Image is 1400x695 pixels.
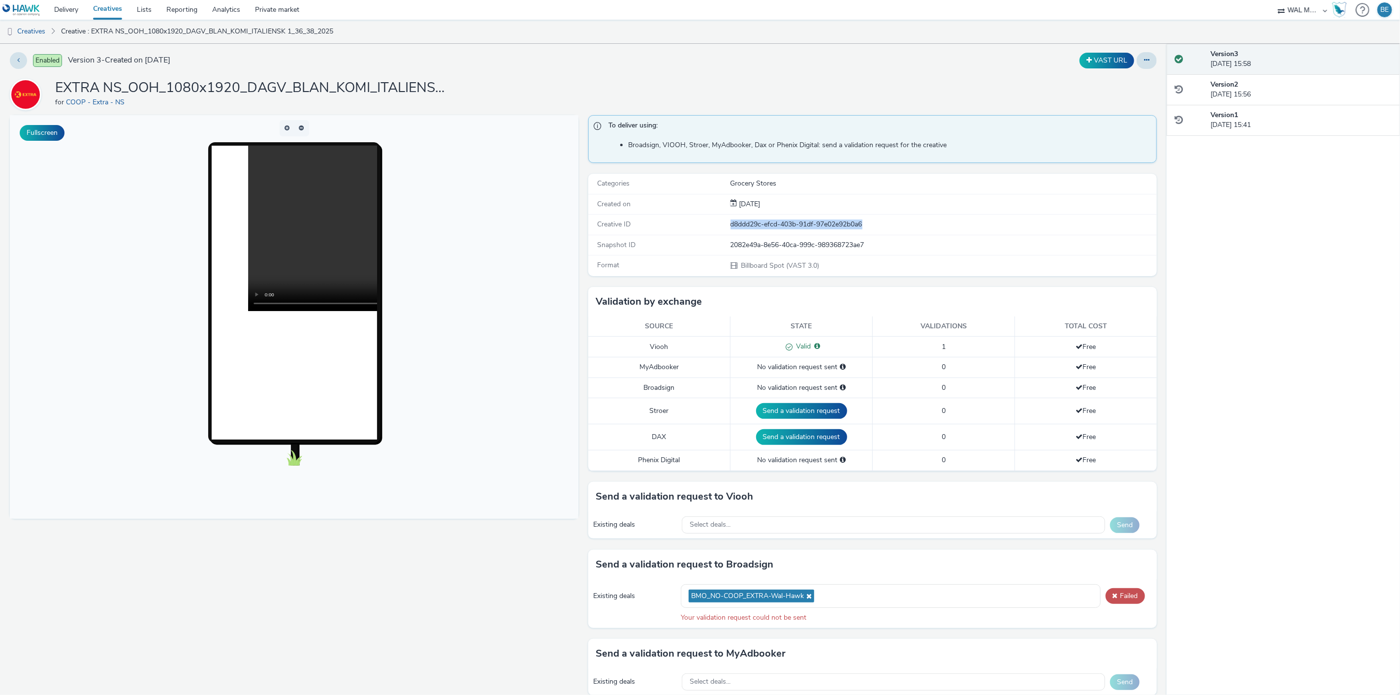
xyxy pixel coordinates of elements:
[840,383,846,393] div: Please select a deal below and click on Send to send a validation request to Broadsign.
[1211,49,1392,69] div: [DATE] 15:58
[1381,2,1389,17] div: BE
[681,613,1152,623] div: Your validation request could not be sent
[793,342,811,351] span: Valid
[588,316,731,337] th: Source
[1076,342,1096,351] span: Free
[942,432,946,442] span: 0
[1076,362,1096,372] span: Free
[1211,49,1239,59] strong: Version 3
[597,179,630,188] span: Categories
[20,125,64,141] button: Fullscreen
[1077,53,1137,68] div: Duplicate the creative as a VAST URL
[588,398,731,424] td: Stroer
[873,316,1015,337] th: Validations
[737,199,761,209] div: Creation 26 August 2025, 15:41
[691,592,804,600] span: BMO_NO-COOP_EXTRA-Wal-Hawk
[735,362,867,372] div: No validation request sent
[33,54,62,67] span: Enabled
[690,521,731,529] span: Select deals...
[56,20,338,43] a: Creative : EXTRA NS_OOH_1080x1920_DAGV_BLAN_KOMI_ITALIENSK 1_36_38_2025
[942,362,946,372] span: 0
[1076,455,1096,465] span: Free
[942,455,946,465] span: 0
[731,179,1156,189] div: Grocery Stores
[1332,2,1347,18] img: Hawk Academy
[55,97,66,107] span: for
[10,90,45,99] a: COOP - Extra - NS
[942,406,946,415] span: 0
[588,450,731,471] td: Phenix Digital
[597,260,619,270] span: Format
[737,199,761,209] span: [DATE]
[55,79,449,97] h1: EXTRA NS_OOH_1080x1920_DAGV_BLAN_KOMI_ITALIENSK 1_36_38_2025
[66,97,128,107] a: COOP - Extra - NS
[756,429,847,445] button: Send a validation request
[1080,53,1134,68] button: VAST URL
[1211,110,1392,130] div: [DATE] 15:41
[942,383,946,392] span: 0
[731,240,1156,250] div: 2082e49a-8e56-40ca-999c-989368723ae7
[608,121,1146,133] span: To deliver using:
[756,403,847,419] button: Send a validation request
[588,424,731,450] td: DAX
[735,455,867,465] div: No validation request sent
[1332,2,1351,18] a: Hawk Academy
[68,55,170,66] span: Version 3 - Created on [DATE]
[597,220,631,229] span: Creative ID
[1076,406,1096,415] span: Free
[593,591,676,601] div: Existing deals
[942,342,946,351] span: 1
[1076,383,1096,392] span: Free
[1015,316,1157,337] th: Total cost
[1076,432,1096,442] span: Free
[1110,517,1140,533] button: Send
[735,383,867,393] div: No validation request sent
[628,140,1151,150] li: Broadsign, VIOOH, Stroer, MyAdbooker, Dax or Phenix Digital: send a validation request for the cr...
[1211,80,1239,89] strong: Version 2
[5,27,15,37] img: dooh
[588,378,731,398] td: Broadsign
[588,357,731,378] td: MyAdbooker
[596,489,753,504] h3: Send a validation request to Viooh
[597,240,636,250] span: Snapshot ID
[731,316,873,337] th: State
[588,337,731,357] td: Viooh
[596,294,702,309] h3: Validation by exchange
[1211,80,1392,100] div: [DATE] 15:56
[597,199,631,209] span: Created on
[1106,588,1145,604] button: Failed
[593,520,677,530] div: Existing deals
[1110,674,1140,690] button: Send
[593,677,677,687] div: Existing deals
[1211,110,1239,120] strong: Version 1
[690,678,731,686] span: Select deals...
[840,362,846,372] div: Please select a deal below and click on Send to send a validation request to MyAdbooker.
[840,455,846,465] div: Please select a deal below and click on Send to send a validation request to Phenix Digital.
[596,557,773,572] h3: Send a validation request to Broadsign
[11,80,40,109] img: COOP - Extra - NS
[731,220,1156,229] div: d8ddd29c-efcd-403b-91df-97e02e92b0a6
[2,4,40,16] img: undefined Logo
[740,261,820,270] span: Billboard Spot (VAST 3.0)
[596,646,786,661] h3: Send a validation request to MyAdbooker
